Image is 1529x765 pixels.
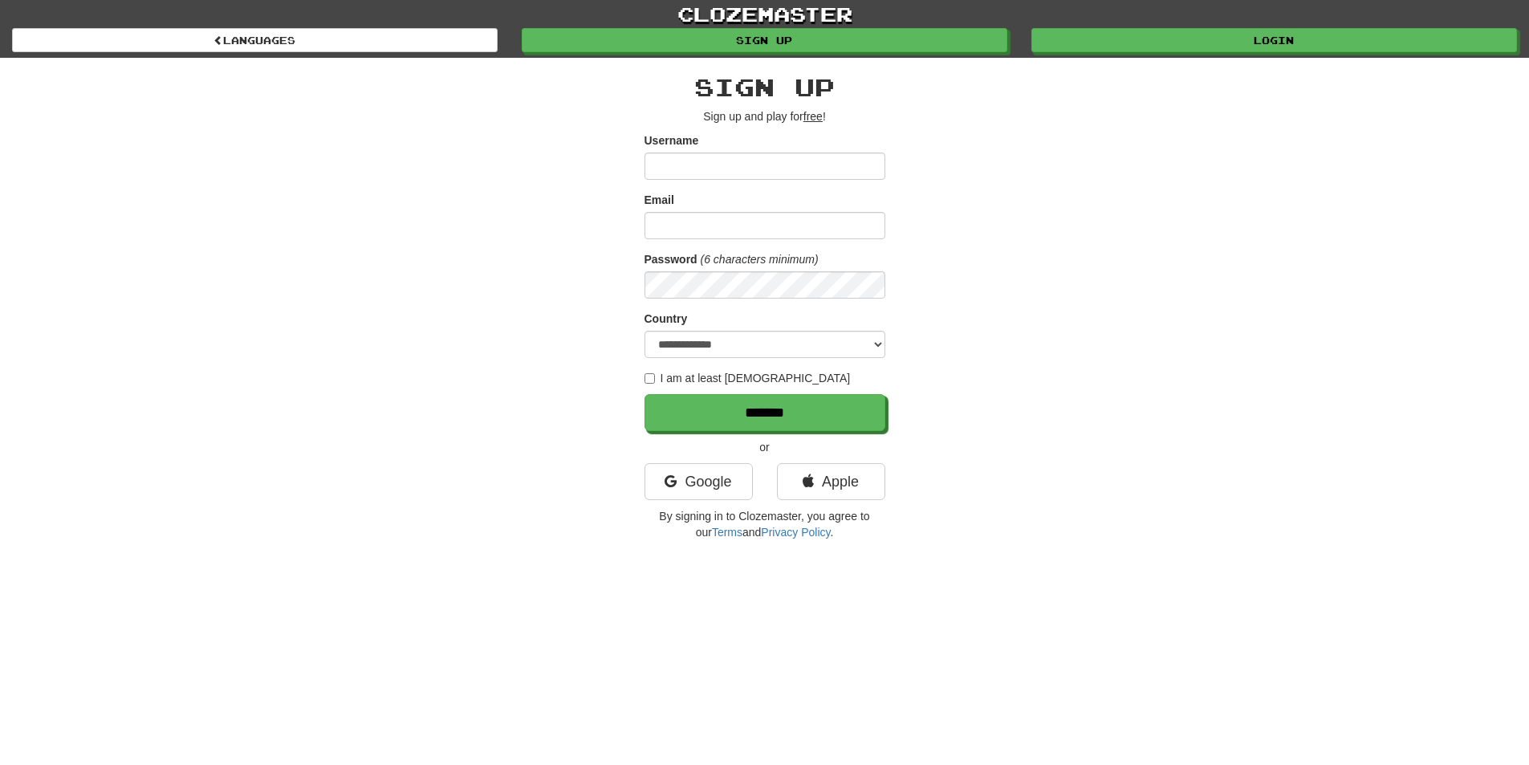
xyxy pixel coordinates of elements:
a: Login [1031,28,1517,52]
label: Password [645,251,697,267]
a: Apple [777,463,885,500]
a: Languages [12,28,498,52]
p: or [645,439,885,455]
label: Country [645,311,688,327]
label: Email [645,192,674,208]
u: free [803,110,823,123]
label: Username [645,132,699,149]
a: Google [645,463,753,500]
p: Sign up and play for ! [645,108,885,124]
input: I am at least [DEMOGRAPHIC_DATA] [645,373,655,384]
em: (6 characters minimum) [701,253,819,266]
label: I am at least [DEMOGRAPHIC_DATA] [645,370,851,386]
a: Privacy Policy [761,526,830,539]
p: By signing in to Clozemaster, you agree to our and . [645,508,885,540]
a: Sign up [522,28,1007,52]
h2: Sign up [645,74,885,100]
a: Terms [712,526,742,539]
